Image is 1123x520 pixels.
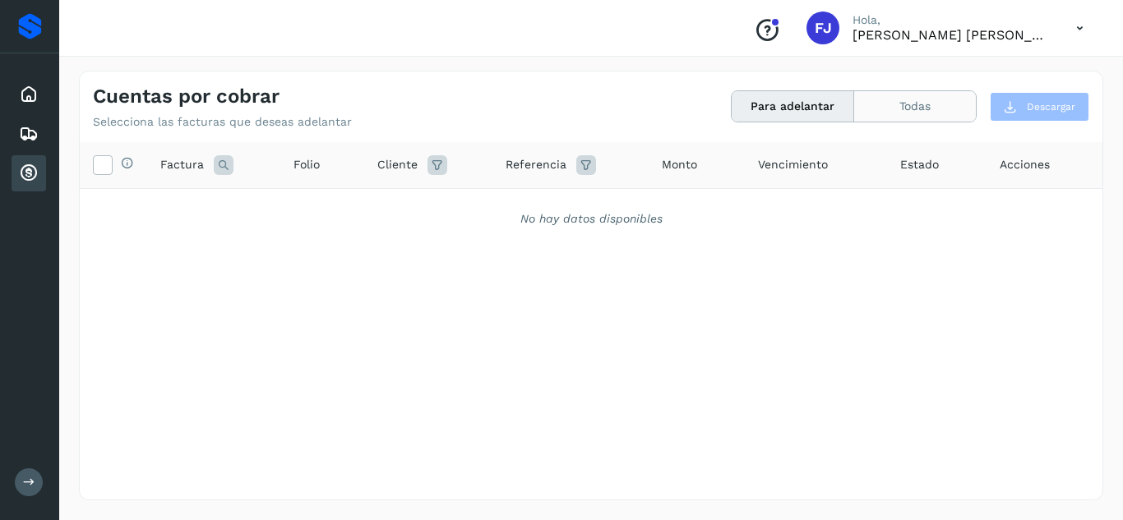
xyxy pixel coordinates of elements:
[160,156,204,173] span: Factura
[662,156,697,173] span: Monto
[732,91,854,122] button: Para adelantar
[12,76,46,113] div: Inicio
[1027,99,1075,114] span: Descargar
[853,27,1050,43] p: FABIAN JESUS MORALES VAZQUEZ
[93,85,280,108] h4: Cuentas por cobrar
[900,156,939,173] span: Estado
[506,156,566,173] span: Referencia
[12,116,46,152] div: Embarques
[293,156,320,173] span: Folio
[1000,156,1050,173] span: Acciones
[93,115,352,129] p: Selecciona las facturas que deseas adelantar
[853,13,1050,27] p: Hola,
[377,156,418,173] span: Cliente
[101,210,1081,228] div: No hay datos disponibles
[758,156,828,173] span: Vencimiento
[12,155,46,191] div: Cuentas por cobrar
[990,92,1089,122] button: Descargar
[854,91,976,122] button: Todas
